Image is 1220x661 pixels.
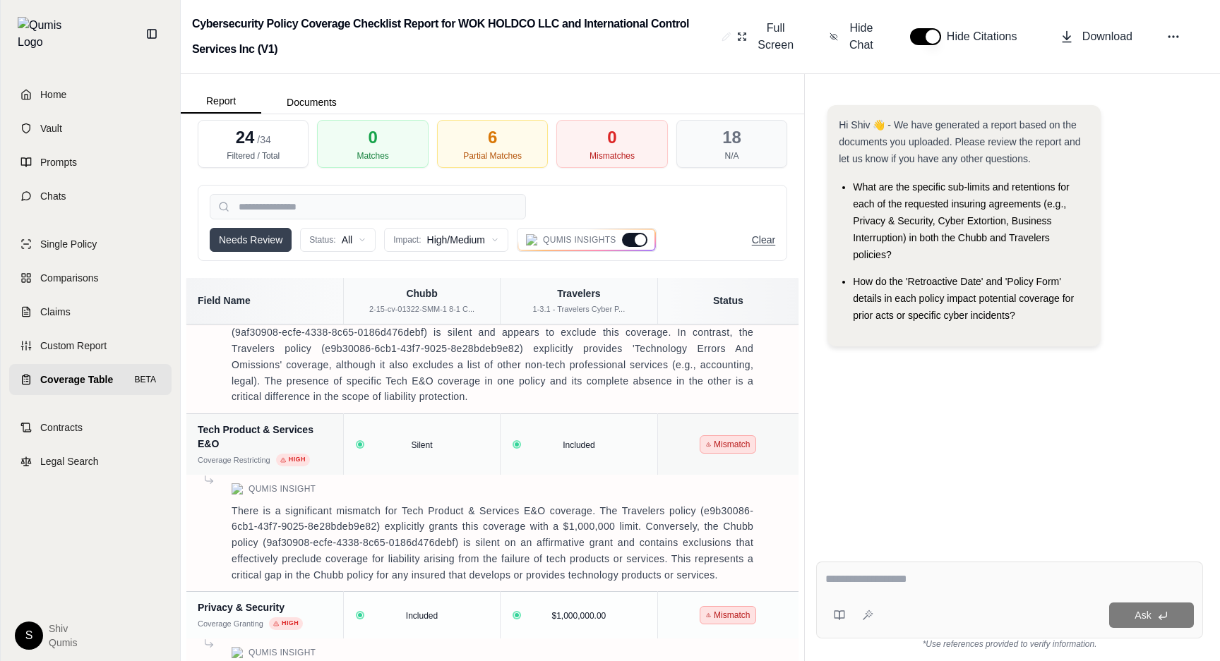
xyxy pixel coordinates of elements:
span: All [342,233,353,247]
button: Hide Chat [824,14,882,59]
span: Legal Search [40,454,99,468]
span: Status: [309,234,335,245]
span: High [276,454,310,466]
div: Coverage Granting [198,618,263,630]
p: There is a significant mismatch for Tech Product & Services E&O coverage. The Travelers policy (e... [232,503,753,583]
a: Custom Report [9,330,172,361]
button: Collapse sidebar [140,23,163,45]
span: What are the specific sub-limits and retentions for each of the requested insuring agreements (e.... [853,181,1070,260]
div: Privacy & Security [198,600,332,614]
div: Partial Matches [463,150,522,162]
div: 2-15-cv-01322-SMM-1 8-1 C... [352,303,491,315]
div: Chubb [352,286,491,301]
div: Travelers [509,286,648,301]
img: Qumis Logo [232,647,243,658]
div: 1-3.1 - Travelers Cyber P... [509,303,648,315]
span: Shiv [49,621,77,636]
img: Qumis Logo [232,483,243,495]
span: High/Medium [427,233,485,247]
th: Field Name [186,278,343,324]
span: Silent [412,440,433,450]
span: Mismatch [700,606,756,624]
span: High [269,617,303,630]
button: Needs Review [210,228,292,252]
span: Comparisons [40,271,98,285]
div: 0 [368,126,377,149]
span: Custom Report [40,339,107,353]
button: Documents [261,91,362,114]
span: Qumis Insight [249,483,316,495]
div: 18 [722,126,741,149]
img: Qumis Logo [18,17,71,51]
span: Included [406,611,438,621]
a: Prompts [9,147,172,178]
div: Filtered / Total [227,150,280,162]
span: Hide Chat [847,20,876,54]
span: / 34 [257,134,270,145]
span: Ask [1135,610,1151,621]
span: Mismatch [700,435,756,454]
span: BETA [131,372,160,387]
button: Impact:High/Medium [384,228,508,252]
span: $1,000,000.00 [552,611,606,621]
span: Qumis [49,636,77,650]
div: 24 [236,126,271,149]
span: Home [40,87,66,102]
a: Comparisons [9,262,172,293]
span: Impact: [393,234,421,245]
div: Tech Product & Services E&O [198,423,332,451]
span: Qumis Insight [249,647,316,658]
p: The policies have a significant mismatch regarding Professional Services (E&O) coverage. The Chub... [232,309,753,406]
span: Included [563,440,594,450]
span: Qumis Insights [543,234,616,245]
a: Claims [9,296,172,327]
div: 6 [488,126,497,149]
h2: Cybersecurity Policy Coverage Checklist Report for WOK HOLDCO LLC and International Control Servi... [192,11,716,62]
button: Ask [1109,602,1194,628]
div: Coverage Restricting [198,454,270,466]
span: Chats [40,189,66,203]
span: Coverage Table [40,372,113,387]
a: Home [9,79,172,110]
img: Qumis Logo [526,234,537,245]
span: How do the 'Retroactive Date' and 'Policy Form' details in each policy impact potential coverage ... [853,276,1074,321]
div: S [15,621,43,650]
a: Contracts [9,412,172,443]
a: Chats [9,181,172,212]
span: Vault [40,121,62,135]
a: Coverage TableBETA [9,364,172,395]
span: Download [1082,28,1132,45]
button: Clear [752,233,775,247]
span: Hi Shiv 👋 - We have generated a report based on the documents you uploaded. Please review the rep... [839,119,1080,164]
span: Contracts [40,420,83,435]
span: Full Screen [755,20,796,54]
button: Report [181,90,261,114]
button: Status:All [300,228,376,252]
span: Prompts [40,155,77,169]
div: N/A [724,150,738,162]
button: Download [1054,23,1138,51]
a: Vault [9,113,172,144]
div: Mismatches [590,150,635,162]
span: Single Policy [40,237,97,251]
button: Full Screen [731,14,801,59]
div: Matches [357,150,388,162]
a: Single Policy [9,229,172,260]
span: Claims [40,305,71,319]
th: Status [657,278,799,324]
a: Legal Search [9,446,172,477]
span: Hide Citations [947,28,1026,45]
div: *Use references provided to verify information. [816,638,1203,650]
div: 0 [607,126,616,149]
